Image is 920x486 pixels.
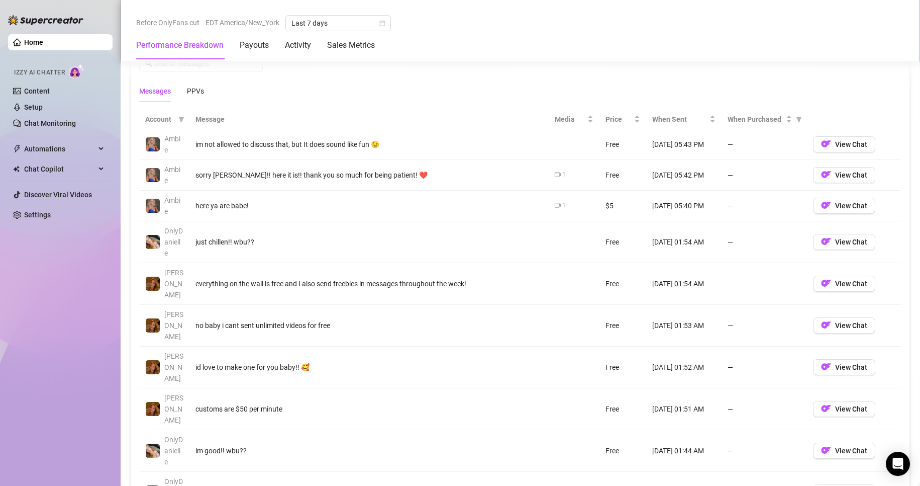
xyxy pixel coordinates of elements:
[195,278,543,289] div: everything on the wall is free and I also send freebies in messages throughout the week!
[146,360,160,374] img: Danielle
[24,38,43,46] a: Home
[821,362,831,372] img: OF
[813,449,875,457] a: OFView Chat
[646,347,722,388] td: [DATE] 01:52 AM
[813,359,875,375] button: OFView Chat
[813,276,875,292] button: OFView Chat
[24,103,43,111] a: Setup
[646,129,722,160] td: [DATE] 05:43 PM
[813,282,875,290] a: OFView Chat
[146,235,160,249] img: OnlyDanielle
[821,236,831,247] img: OF
[722,221,807,263] td: —
[722,191,807,221] td: —
[24,141,95,157] span: Automations
[813,204,875,212] a: OFView Chat
[69,64,84,78] img: AI Chatter
[646,110,722,129] th: When Sent
[178,116,184,122] span: filter
[164,196,180,215] span: Ambie
[646,430,722,472] td: [DATE] 01:44 AM
[195,139,543,150] div: im not allowed to discuss that, but It does sound like fun 😉
[195,170,543,181] div: sorry [PERSON_NAME]!! here it is!! thank you so much for being patient! ❤️
[195,362,543,373] div: id love to make one for you baby!! 🥰
[646,160,722,191] td: [DATE] 05:42 PM
[728,114,784,125] span: When Purchased
[164,436,183,466] span: OnlyDanielle
[164,227,183,257] span: OnlyDanielle
[605,114,632,125] span: Price
[796,116,802,122] span: filter
[13,166,20,173] img: Chat Copilot
[821,320,831,330] img: OF
[187,86,204,97] div: PPVs
[146,168,160,182] img: Ambie
[146,199,160,213] img: Ambie
[146,402,160,416] img: Danielle
[813,173,875,181] a: OFView Chat
[164,269,183,299] span: [PERSON_NAME]
[646,221,722,263] td: [DATE] 01:54 AM
[599,221,646,263] td: Free
[835,280,867,288] span: View Chat
[813,401,875,417] button: OFView Chat
[646,388,722,430] td: [DATE] 01:51 AM
[13,145,21,153] span: thunderbolt
[24,161,95,177] span: Chat Copilot
[195,320,543,331] div: no baby i cant sent unlimited videos for free
[835,405,867,413] span: View Chat
[722,347,807,388] td: —
[146,444,160,458] img: OnlyDanielle
[835,363,867,371] span: View Chat
[813,136,875,152] button: OFView Chat
[835,321,867,330] span: View Chat
[599,160,646,191] td: Free
[835,140,867,148] span: View Chat
[24,191,92,199] a: Discover Viral Videos
[599,191,646,221] td: $5
[813,198,875,214] button: OFView Chat
[835,202,867,210] span: View Chat
[821,278,831,288] img: OF
[136,39,224,51] div: Performance Breakdown
[24,119,76,127] a: Chat Monitoring
[164,166,180,185] span: Ambie
[821,170,831,180] img: OF
[835,171,867,179] span: View Chat
[379,20,385,26] span: calendar
[835,238,867,246] span: View Chat
[821,403,831,414] img: OF
[195,445,543,456] div: im good!! wbu??
[722,388,807,430] td: —
[195,200,543,211] div: here ya are babe!
[813,365,875,373] a: OFView Chat
[549,110,600,129] th: Media
[646,305,722,347] td: [DATE] 01:53 AM
[646,191,722,221] td: [DATE] 05:40 PM
[821,445,831,455] img: OF
[646,263,722,305] td: [DATE] 01:54 AM
[555,172,561,178] span: video-camera
[813,240,875,248] a: OFView Chat
[794,112,804,127] span: filter
[562,201,566,210] div: 1
[813,234,875,250] button: OFView Chat
[8,15,83,25] img: logo-BBDzfeDw.svg
[14,68,65,77] span: Izzy AI Chatter
[813,317,875,334] button: OFView Chat
[652,114,707,125] span: When Sent
[722,430,807,472] td: —
[291,16,385,31] span: Last 7 days
[176,112,186,127] span: filter
[164,352,183,382] span: [PERSON_NAME]
[195,236,543,248] div: just chillen!! wbu??
[599,263,646,305] td: Free
[813,167,875,183] button: OFView Chat
[835,447,867,455] span: View Chat
[285,39,311,51] div: Activity
[886,452,910,476] div: Open Intercom Messenger
[146,137,160,151] img: Ambie
[164,394,183,424] span: [PERSON_NAME]
[722,305,807,347] td: —
[599,110,646,129] th: Price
